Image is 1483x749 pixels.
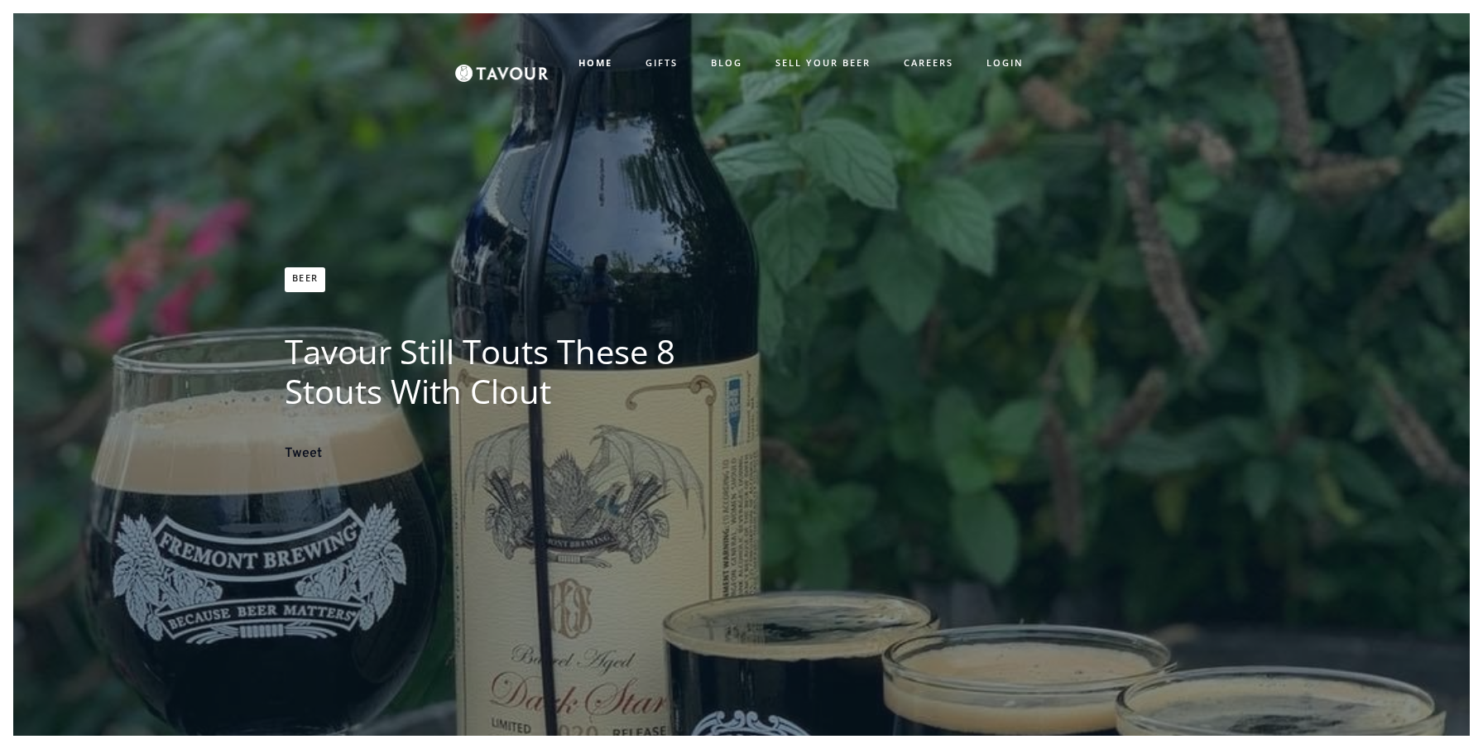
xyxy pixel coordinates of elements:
[562,50,629,77] a: HOME
[285,332,756,411] h1: Tavour Still Touts These 8 Stouts With Clout
[285,445,322,462] a: Tweet
[629,50,694,77] a: GIFTS
[887,50,970,77] a: CAREERS
[970,50,1040,77] a: LOGIN
[578,56,612,69] strong: HOME
[759,50,887,77] a: SELL YOUR BEER
[694,50,759,77] a: BLOG
[285,267,325,292] a: Beer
